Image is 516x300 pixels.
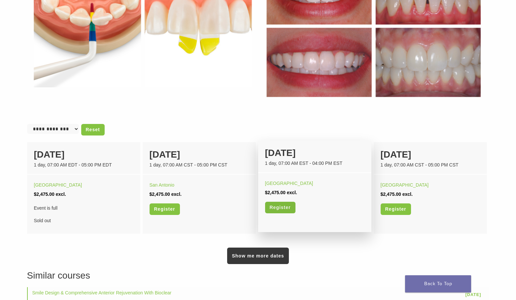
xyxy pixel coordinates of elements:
a: [GEOGRAPHIC_DATA] [265,181,313,186]
span: $2,475.00 [34,192,54,197]
a: Register [150,203,180,215]
a: Reset [81,124,105,135]
span: excl. [171,192,182,197]
a: [GEOGRAPHIC_DATA] [34,182,82,188]
div: 1 day, 07:00 AM CST - 05:00 PM CST [150,162,249,168]
a: Register [381,203,411,215]
span: $2,475.00 [265,190,286,195]
div: 1 day, 07:00 AM CST - 05:00 PM CST [381,162,480,168]
span: $2,475.00 [150,192,170,197]
span: Event is full [34,203,133,213]
a: Smile Design & Comprehensive Anterior Rejuvenation With Bioclear [32,290,172,295]
div: 1 day, 07:00 AM EST - 04:00 PM EST [265,160,364,167]
span: excl. [56,192,66,197]
div: [DATE] [381,148,480,162]
div: [DATE] [150,148,249,162]
h3: Similar courses [27,269,489,283]
span: excl. [402,192,413,197]
a: Register [265,202,295,213]
a: [GEOGRAPHIC_DATA] [381,182,429,188]
a: Back To Top [405,275,471,292]
a: [DATE] [462,289,485,300]
div: [DATE] [34,148,133,162]
div: [DATE] [265,146,364,160]
div: Sold out [34,203,133,225]
a: Show me more dates [227,248,289,264]
a: San Antonio [150,182,175,188]
div: 1 day, 07:00 AM EDT - 05:00 PM EDT [34,162,133,168]
span: $2,475.00 [381,192,401,197]
span: excl. [287,190,297,195]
